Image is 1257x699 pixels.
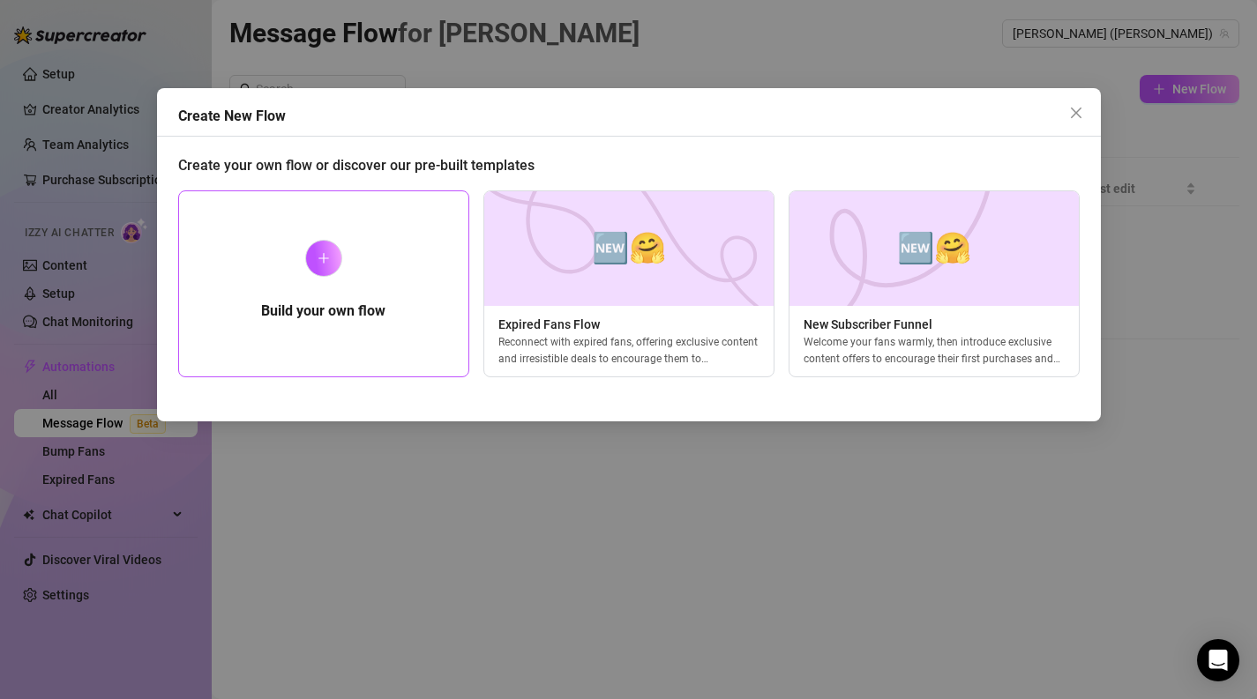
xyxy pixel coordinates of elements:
div: Open Intercom Messenger [1197,639,1239,681]
div: Welcome your fans warmly, then introduce exclusive content offers to encourage their first purcha... [789,334,1078,366]
button: Close [1062,99,1090,127]
h5: Build your own flow [261,301,385,322]
span: Close [1062,106,1090,120]
span: plus [317,252,329,264]
span: Create your own flow or discover our pre-built templates [178,157,535,174]
span: close [1069,106,1083,120]
div: Create New Flow [178,106,1101,127]
div: Reconnect with expired fans, offering exclusive content and irresistible deals to encourage them ... [483,334,773,366]
span: 🆕🤗 [896,225,970,271]
span: New Subscriber Funnel [789,315,1078,334]
span: Expired Fans Flow [483,315,773,334]
span: 🆕🤗 [591,225,665,271]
